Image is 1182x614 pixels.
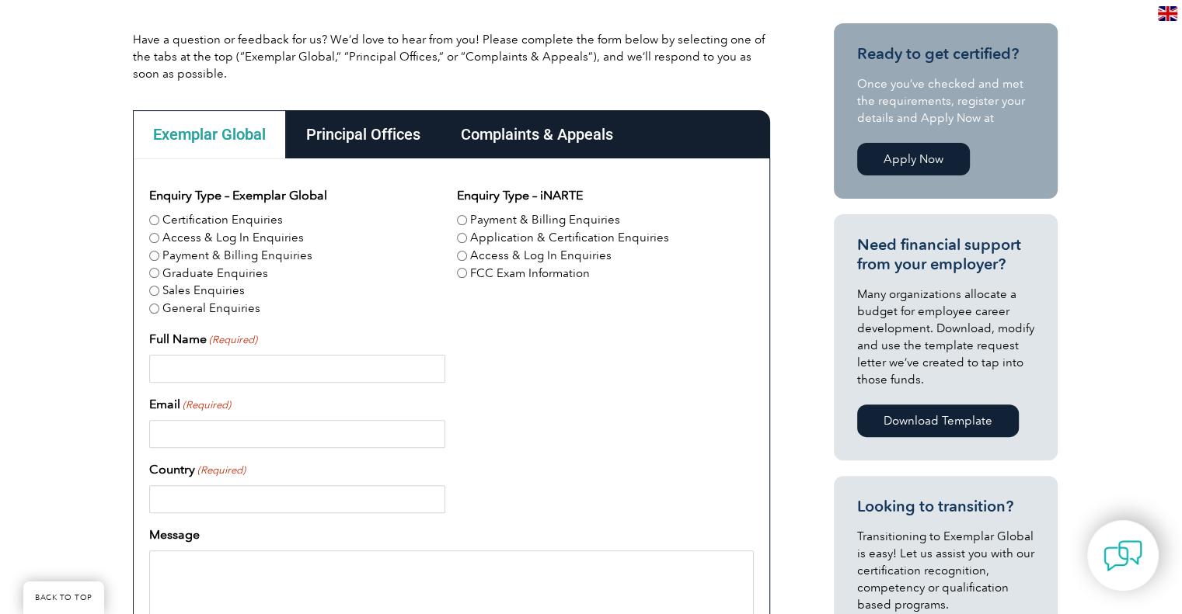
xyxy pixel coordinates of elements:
p: Transitioning to Exemplar Global is easy! Let us assist you with our certification recognition, c... [857,528,1034,613]
span: (Required) [196,463,246,478]
label: Full Name [149,330,257,349]
label: FCC Exam Information [470,265,590,283]
label: Application & Certification Enquiries [470,229,669,247]
label: Message [149,526,200,544]
p: Once you’ve checked and met the requirements, register your details and Apply Now at [857,75,1034,127]
p: Many organizations allocate a budget for employee career development. Download, modify and use th... [857,286,1034,388]
label: Sales Enquiries [162,282,245,300]
legend: Enquiry Type – iNARTE [457,186,583,205]
label: Certification Enquiries [162,211,283,229]
legend: Enquiry Type – Exemplar Global [149,186,327,205]
label: Email [149,395,231,414]
label: Payment & Billing Enquiries [162,247,312,265]
h3: Ready to get certified? [857,44,1034,64]
img: en [1158,6,1177,21]
label: Access & Log In Enquiries [470,247,612,265]
span: (Required) [181,397,231,413]
div: Exemplar Global [133,110,286,158]
label: Payment & Billing Enquiries [470,211,620,229]
label: Graduate Enquiries [162,265,268,283]
label: Access & Log In Enquiries [162,229,304,247]
h3: Need financial support from your employer? [857,235,1034,274]
div: Principal Offices [286,110,441,158]
label: General Enquiries [162,300,260,317]
a: Apply Now [857,143,970,175]
label: Country [149,460,246,479]
a: BACK TO TOP [23,581,104,614]
a: Download Template [857,404,1019,437]
h3: Looking to transition? [857,497,1034,516]
span: (Required) [207,332,257,348]
div: Complaints & Appeals [441,110,633,158]
img: contact-chat.png [1104,536,1142,575]
p: Have a question or feedback for us? We’d love to hear from you! Please complete the form below by... [133,31,770,82]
